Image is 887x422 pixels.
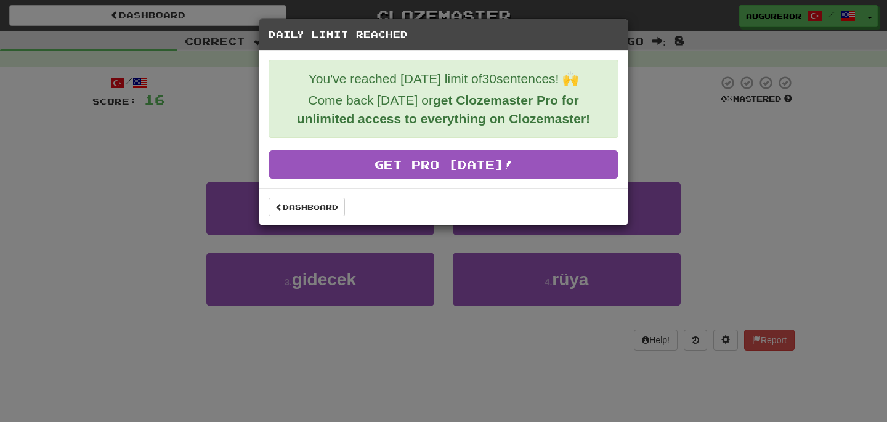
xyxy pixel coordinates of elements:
p: You've reached [DATE] limit of 30 sentences! 🙌 [278,70,609,88]
a: Get Pro [DATE]! [269,150,618,179]
strong: get Clozemaster Pro for unlimited access to everything on Clozemaster! [297,93,590,126]
a: Dashboard [269,198,345,216]
h5: Daily Limit Reached [269,28,618,41]
p: Come back [DATE] or [278,91,609,128]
